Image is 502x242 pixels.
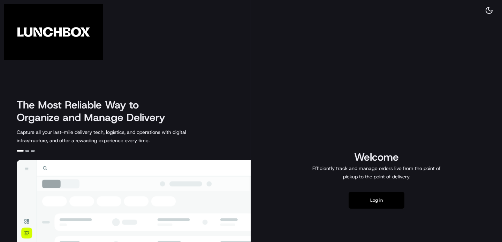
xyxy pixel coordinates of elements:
[17,99,173,124] h2: The Most Reliable Way to Organize and Manage Delivery
[310,150,443,164] h1: Welcome
[349,192,404,209] button: Log in
[4,4,103,60] img: Company Logo
[310,164,443,181] p: Efficiently track and manage orders live from the point of pickup to the point of delivery.
[17,128,218,145] p: Capture all your last-mile delivery tech, logistics, and operations with digital infrastructure, ...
